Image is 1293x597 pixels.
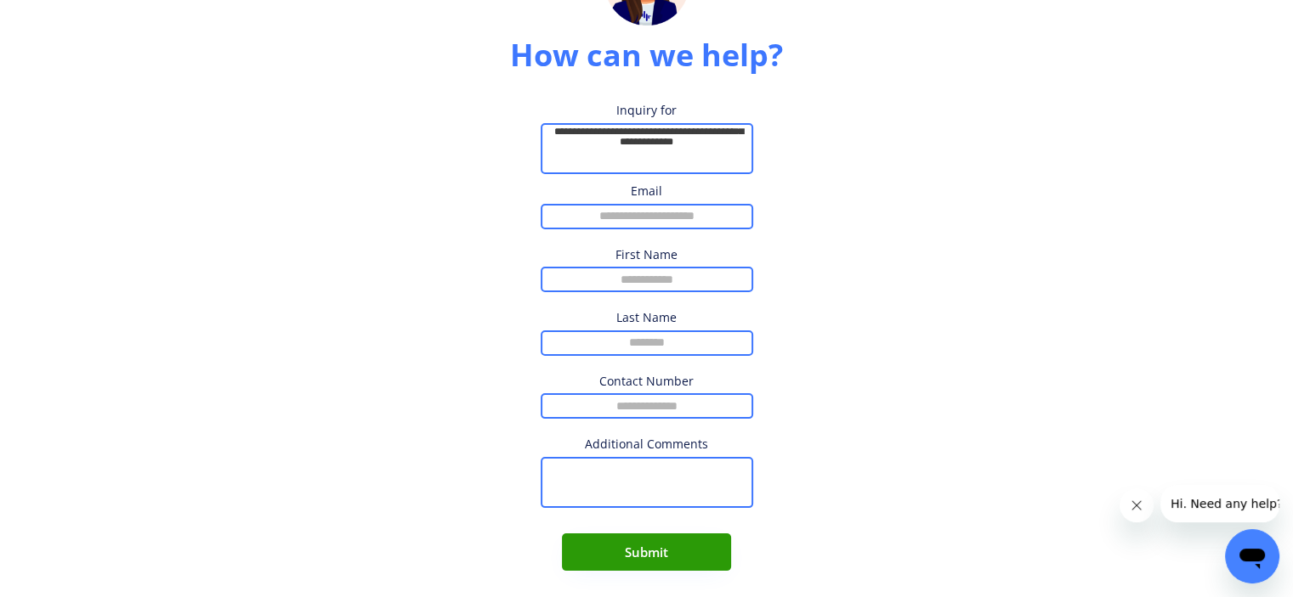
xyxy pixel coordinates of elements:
[1120,488,1154,522] iframe: Close message
[562,183,732,200] div: Email
[1160,485,1279,522] iframe: Message from company
[562,102,732,119] div: Inquiry for
[562,533,731,571] button: Submit
[1225,529,1279,583] iframe: Button to launch messaging window
[562,436,732,453] div: Additional Comments
[562,373,732,390] div: Contact Number
[510,34,783,76] div: How can we help?
[562,309,732,326] div: Last Name
[10,12,122,25] span: Hi. Need any help?
[562,246,732,263] div: First Name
